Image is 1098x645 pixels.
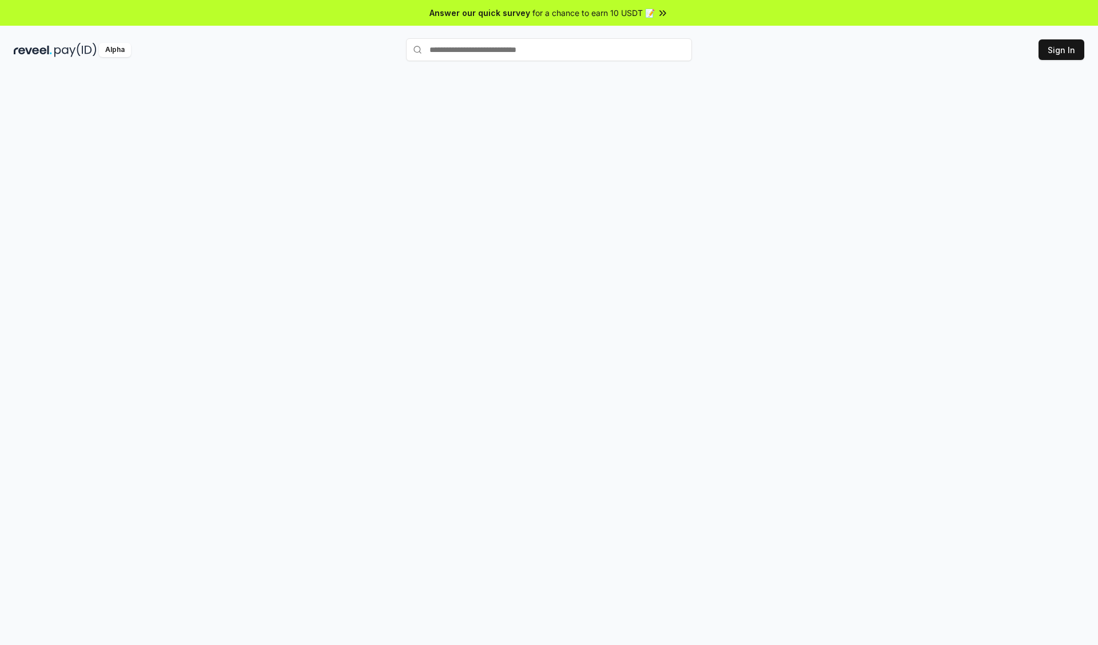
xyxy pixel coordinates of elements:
img: reveel_dark [14,43,52,57]
button: Sign In [1039,39,1084,60]
div: Alpha [99,43,131,57]
img: pay_id [54,43,97,57]
span: for a chance to earn 10 USDT 📝 [532,7,655,19]
span: Answer our quick survey [429,7,530,19]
